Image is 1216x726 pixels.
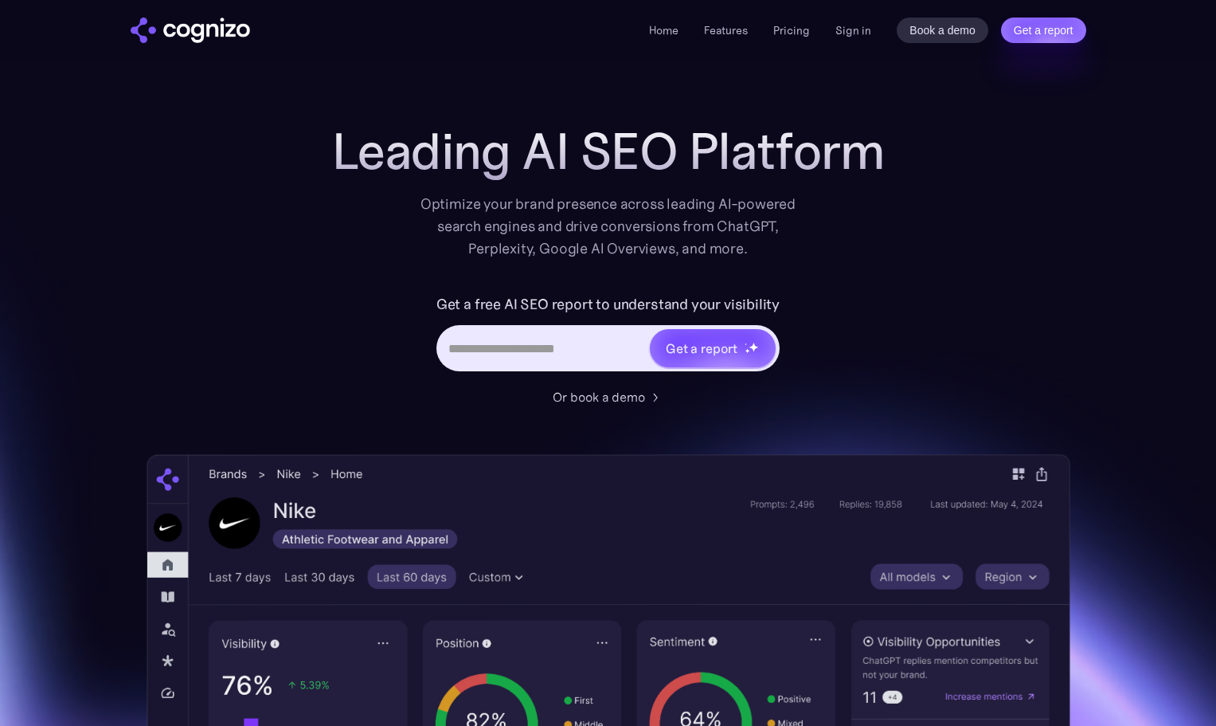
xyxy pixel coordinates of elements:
a: Or book a demo [553,387,664,406]
form: Hero URL Input Form [436,292,780,379]
a: Sign in [835,21,871,40]
div: Or book a demo [553,387,645,406]
a: Pricing [773,23,810,37]
a: Book a demo [897,18,988,43]
img: star [745,348,750,354]
img: star [749,342,759,352]
a: home [131,18,250,43]
div: Get a report [666,339,737,358]
label: Get a free AI SEO report to understand your visibility [436,292,780,317]
a: Features [704,23,748,37]
a: Get a reportstarstarstar [648,328,777,369]
h1: Leading AI SEO Platform [332,123,885,180]
div: Optimize your brand presence across leading AI-powered search engines and drive conversions from ... [413,193,804,260]
img: star [745,343,747,345]
img: cognizo logo [131,18,250,43]
a: Home [649,23,678,37]
a: Get a report [1001,18,1086,43]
